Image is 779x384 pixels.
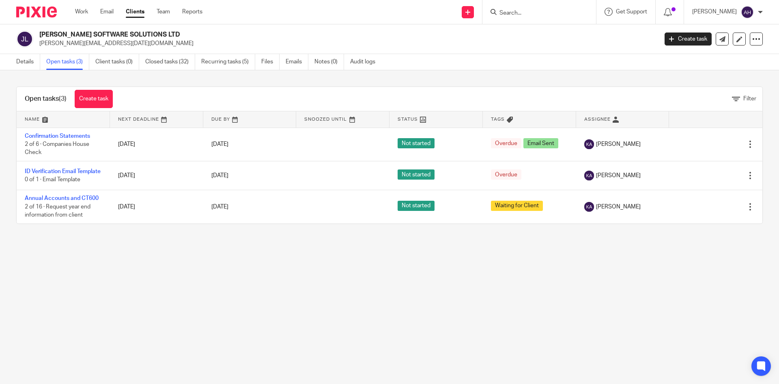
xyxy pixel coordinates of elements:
[16,54,40,70] a: Details
[398,169,435,180] span: Not started
[584,139,594,149] img: svg%3E
[25,204,90,218] span: 2 of 16 · Request year end information from client
[491,201,543,211] span: Waiting for Client
[110,161,203,190] td: [DATE]
[743,96,756,102] span: Filter
[95,54,139,70] a: Client tasks (0)
[25,169,101,174] a: ID Verification Email Template
[665,33,712,46] a: Create task
[616,9,647,15] span: Get Support
[25,95,67,103] h1: Open tasks
[596,203,641,211] span: [PERSON_NAME]
[491,117,505,121] span: Tags
[46,54,89,70] a: Open tasks (3)
[398,138,435,148] span: Not started
[25,177,80,182] span: 0 of 1 · Email Template
[304,117,347,121] span: Snoozed Until
[110,190,203,223] td: [DATE]
[523,138,558,148] span: Email Sent
[499,10,572,17] input: Search
[201,54,255,70] a: Recurring tasks (5)
[286,54,308,70] a: Emails
[182,8,202,16] a: Reports
[16,7,57,17] img: Pixie
[398,201,435,211] span: Not started
[596,171,641,180] span: [PERSON_NAME]
[211,204,228,210] span: [DATE]
[75,90,113,108] a: Create task
[59,95,67,102] span: (3)
[491,138,521,148] span: Overdue
[39,39,652,48] p: [PERSON_NAME][EMAIL_ADDRESS][DATE][DOMAIN_NAME]
[157,8,170,16] a: Team
[75,8,88,16] a: Work
[25,133,90,139] a: Confirmation Statements
[39,30,530,39] h2: [PERSON_NAME] SOFTWARE SOLUTIONS LTD
[741,6,754,19] img: svg%3E
[100,8,114,16] a: Email
[261,54,280,70] a: Files
[16,30,33,48] img: svg%3E
[145,54,195,70] a: Closed tasks (32)
[314,54,344,70] a: Notes (0)
[584,202,594,212] img: svg%3E
[25,141,89,156] span: 2 of 6 · Companies House Check
[596,140,641,148] span: [PERSON_NAME]
[211,173,228,178] span: [DATE]
[126,8,144,16] a: Clients
[398,117,418,121] span: Status
[491,169,521,180] span: Overdue
[692,8,737,16] p: [PERSON_NAME]
[350,54,381,70] a: Audit logs
[110,128,203,161] td: [DATE]
[25,195,99,201] a: Annual Accounts and CT600
[584,171,594,180] img: svg%3E
[211,141,228,147] span: [DATE]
